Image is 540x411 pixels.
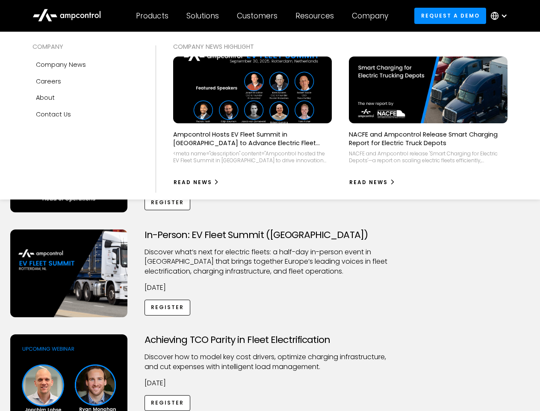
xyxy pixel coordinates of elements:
h3: Achieving TCO Parity in Fleet Electrification [145,334,396,345]
a: Read News [349,176,395,189]
a: Register [145,300,191,316]
a: Read News [173,176,220,189]
div: Customers [237,11,277,21]
div: NACFE and Ampcontrol release 'Smart Charging for Electric Depots'—a report on scaling electric fl... [349,150,508,164]
p: ​Discover what’s next for electric fleets: a half-day in-person event in [GEOGRAPHIC_DATA] that b... [145,247,396,276]
div: Company [352,11,388,21]
div: Contact Us [36,110,71,119]
div: About [36,93,55,102]
div: Products [136,11,168,21]
div: COMPANY [32,42,139,51]
a: Company news [32,57,139,73]
a: Careers [32,73,139,89]
div: Solutions [186,11,219,21]
p: Ampcontrol Hosts EV Fleet Summit in [GEOGRAPHIC_DATA] to Advance Electric Fleet Management in [GE... [173,130,332,147]
div: Read News [349,179,388,186]
div: Resources [295,11,334,21]
a: Register [145,395,191,411]
p: [DATE] [145,283,396,292]
a: Register [145,194,191,210]
p: Discover how to model key cost drivers, optimize charging infrastructure, and cut expenses with i... [145,352,396,372]
a: Request a demo [414,8,486,24]
p: NACFE and Ampcontrol Release Smart Charging Report for Electric Truck Depots [349,130,508,147]
div: Company news [36,60,86,69]
div: Read News [174,179,212,186]
div: <meta name="description" content="Ampcontrol hosted the EV Fleet Summit in [GEOGRAPHIC_DATA] to d... [173,150,332,164]
h3: In-Person: EV Fleet Summit ([GEOGRAPHIC_DATA]) [145,229,396,241]
a: About [32,89,139,106]
div: COMPANY NEWS Highlight [173,42,508,51]
div: Careers [36,77,61,86]
a: Contact Us [32,106,139,122]
p: [DATE] [145,378,396,388]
